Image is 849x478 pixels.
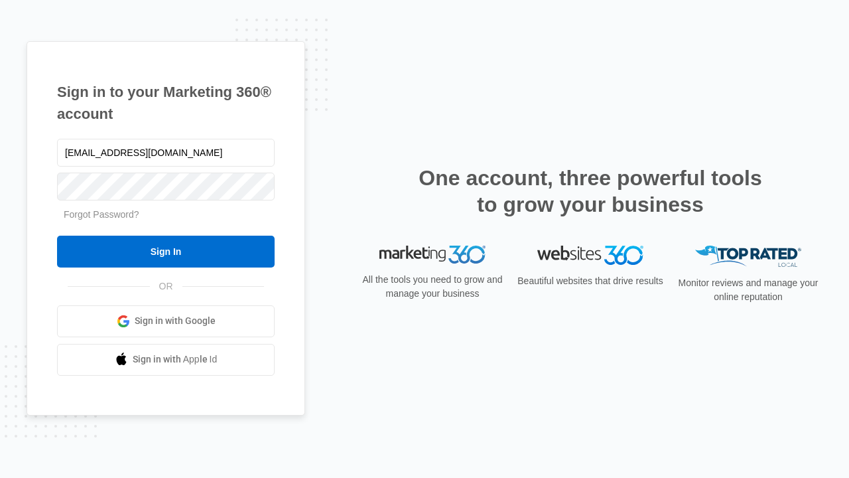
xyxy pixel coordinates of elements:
[135,314,216,328] span: Sign in with Google
[537,246,643,265] img: Websites 360
[57,236,275,268] input: Sign In
[379,246,486,264] img: Marketing 360
[57,139,275,167] input: Email
[133,353,218,366] span: Sign in with Apple Id
[150,279,182,293] span: OR
[57,344,275,376] a: Sign in with Apple Id
[516,274,665,288] p: Beautiful websites that drive results
[415,165,766,218] h2: One account, three powerful tools to grow your business
[64,209,139,220] a: Forgot Password?
[57,305,275,337] a: Sign in with Google
[674,276,822,304] p: Monitor reviews and manage your online reputation
[695,246,801,268] img: Top Rated Local
[358,273,507,301] p: All the tools you need to grow and manage your business
[57,81,275,125] h1: Sign in to your Marketing 360® account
